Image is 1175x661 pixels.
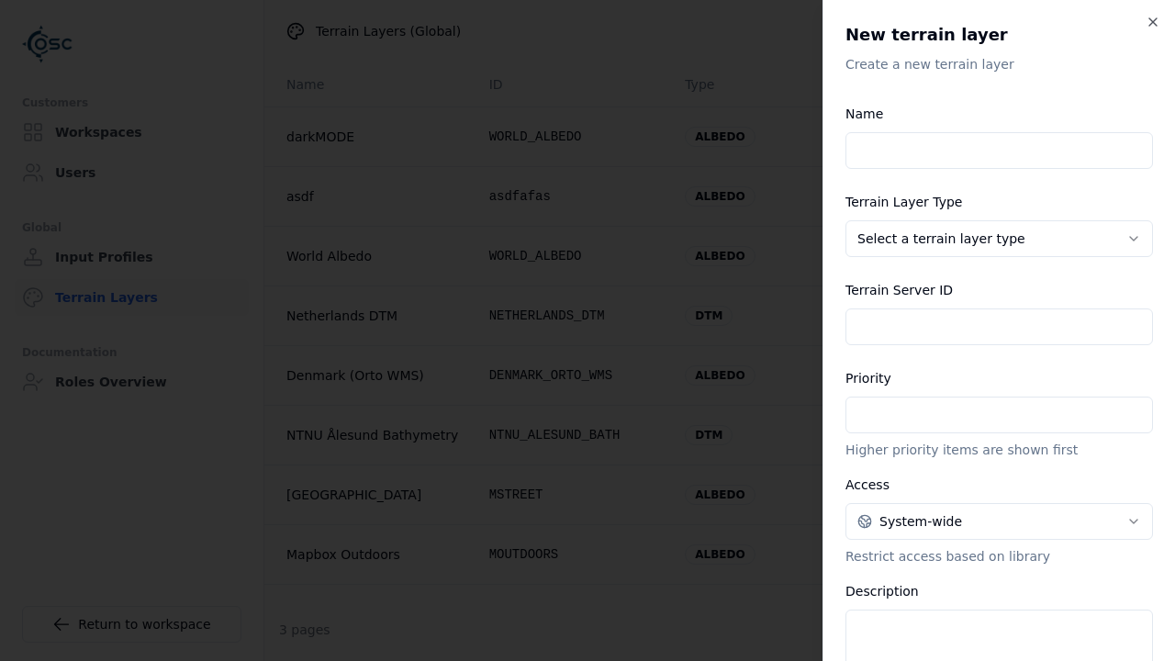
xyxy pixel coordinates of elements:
[845,283,953,297] label: Terrain Server ID
[845,477,890,492] label: Access
[845,55,1153,73] p: Create a new terrain layer
[845,195,962,209] label: Terrain Layer Type
[845,371,891,386] label: Priority
[845,441,1153,459] p: Higher priority items are shown first
[845,106,883,121] label: Name
[845,22,1153,48] h2: New terrain layer
[845,547,1153,566] p: Restrict access based on library
[845,584,919,599] label: Description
